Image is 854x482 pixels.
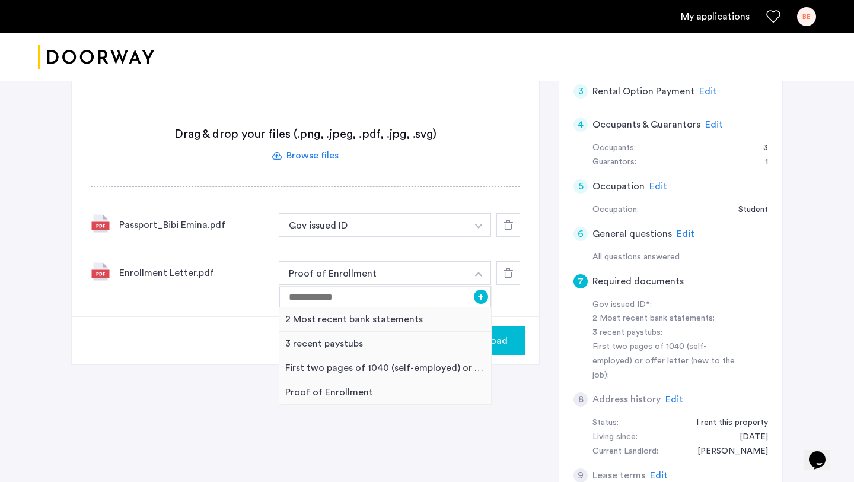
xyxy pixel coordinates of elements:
[592,84,694,99] h5: Rental Option Payment
[573,274,588,288] div: 7
[592,250,768,265] div: All questions answered
[573,179,588,194] div: 5
[475,272,482,277] img: arrow
[279,261,467,285] button: button
[699,87,717,96] span: Edit
[592,156,636,170] div: Guarantors:
[91,214,110,233] img: file
[592,445,658,459] div: Current Landlord:
[592,340,742,383] div: First two pages of 1040 (self-employed) or offer letter (new to the job):
[665,395,683,404] span: Edit
[38,35,154,80] img: logo
[705,120,723,129] span: Edit
[677,229,694,239] span: Edit
[592,141,636,156] div: Occupants:
[650,471,668,480] span: Edit
[592,430,638,445] div: Living since:
[766,9,780,24] a: Favorites
[592,298,742,312] div: Gov issued ID*:
[475,224,482,229] img: arrow
[804,435,842,470] iframe: chat widget
[592,274,684,288] h5: Required documents
[119,266,269,280] div: Enrollment Letter.pdf
[279,380,491,405] div: Proof of Enrollment
[681,9,750,24] a: My application
[592,326,742,340] div: 3 recent paystubs:
[119,218,269,232] div: Passport_Bibi Emina.pdf
[649,182,667,191] span: Edit
[573,392,588,407] div: 8
[573,84,588,99] div: 3
[592,312,742,326] div: 2 Most recent bank statements:
[279,213,467,237] button: button
[592,203,639,217] div: Occupation:
[686,445,768,459] div: Ari Weisfogel
[592,416,619,430] div: Status:
[592,227,672,241] h5: General questions
[728,430,768,445] div: 09/01/2024
[592,118,700,132] h5: Occupants & Guarantors
[573,227,588,241] div: 6
[467,261,491,285] button: button
[797,7,816,26] div: BE
[684,416,768,430] div: I rent this property
[592,392,661,407] h5: Address history
[573,118,588,132] div: 4
[592,179,645,194] h5: Occupation
[279,356,491,380] div: First two pages of 1040 (self-employed) or offer letter (new to the job)
[753,156,768,170] div: 1
[279,307,491,332] div: 2 Most recent bank statements
[460,326,525,355] button: button
[726,203,768,217] div: Student
[474,290,488,304] button: +
[477,334,508,348] span: Upload
[467,213,491,237] button: button
[279,332,491,356] div: 3 recent paystubs
[38,35,154,80] a: Cazamio logo
[751,141,768,156] div: 3
[91,262,110,281] img: file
